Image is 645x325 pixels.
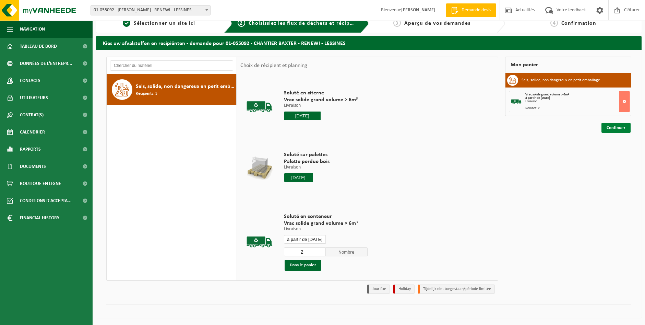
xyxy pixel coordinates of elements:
span: Calendrier [20,124,45,141]
span: Soluté en conteneur [284,213,368,220]
span: Soluté en citerne [284,90,358,96]
span: Boutique en ligne [20,175,61,192]
span: Choisissiez les flux de déchets et récipients [249,21,363,26]
span: Conditions d'accepta... [20,192,72,209]
span: Contacts [20,72,40,89]
span: Contrat(s) [20,106,44,124]
span: Palette perdue bois [284,158,342,165]
span: Financial History [20,209,59,227]
span: Vrac solide grand volume > 6m³ [284,96,358,103]
button: Dans le panier [285,260,321,271]
li: Tijdelijk niet toegestaan/période limitée [418,285,495,294]
span: Utilisateurs [20,89,48,106]
input: Chercher du matériel [110,60,233,71]
a: 1Sélectionner un site ici [99,19,219,27]
span: Aperçu de vos demandes [404,21,470,26]
strong: à partir de [DATE] [525,96,550,100]
p: Livraison [284,103,358,108]
h2: Kies uw afvalstoffen en recipiënten - demande pour 01-055092 - CHANTIER BAXTER - RENEWI - LESSINES [96,36,642,49]
li: Holiday [393,285,415,294]
span: Documents [20,158,46,175]
span: Navigation [20,21,45,38]
span: 4 [550,19,558,27]
span: 3 [393,19,401,27]
span: 1 [123,19,130,27]
strong: [PERSON_NAME] [401,8,435,13]
span: Sélectionner un site ici [134,21,195,26]
a: Continuer [601,123,631,133]
li: Jour fixe [367,285,390,294]
input: Sélectionnez date [284,235,326,244]
div: Mon panier [505,57,631,73]
span: Données de l'entrepr... [20,55,72,72]
p: Livraison [284,165,342,170]
a: Demande devis [446,3,496,17]
div: Nombre: 2 [525,107,629,110]
span: Nombre [326,247,368,256]
span: Rapports [20,141,41,158]
span: Confirmation [561,21,596,26]
div: Livraison [525,100,629,103]
div: Choix de récipient et planning [237,57,311,74]
span: Sels, solide, non dangereux en petit emballage [136,82,235,91]
span: 01-055092 - CHANTIER BAXTER - RENEWI - LESSINES [91,5,210,15]
span: Demande devis [460,7,493,14]
span: 2 [238,19,245,27]
span: 01-055092 - CHANTIER BAXTER - RENEWI - LESSINES [91,5,211,15]
span: Vrac solide grand volume > 6m³ [284,220,368,227]
button: Sels, solide, non dangereux en petit emballage Récipients: 3 [107,74,237,105]
input: Sélectionnez date [284,173,313,182]
input: Sélectionnez date [284,112,321,120]
h3: Sels, solide, non dangereux en petit emballage [522,75,600,86]
span: Vrac solide grand volume > 6m³ [525,93,569,96]
p: Livraison [284,227,368,232]
span: Récipients: 3 [136,91,157,97]
span: Tableau de bord [20,38,57,55]
span: Soluté sur palettes [284,151,342,158]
